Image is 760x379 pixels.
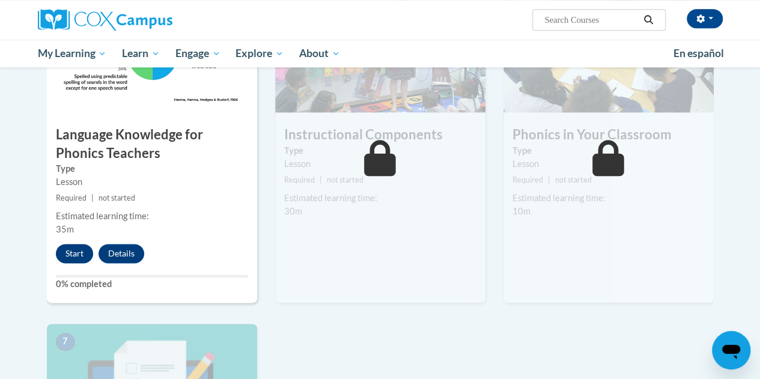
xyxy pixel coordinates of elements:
[503,126,714,144] h3: Phonics in Your Classroom
[30,40,115,67] a: My Learning
[56,210,248,223] div: Estimated learning time:
[56,244,93,263] button: Start
[284,192,476,205] div: Estimated learning time:
[56,193,87,202] span: Required
[99,193,135,202] span: not started
[291,40,348,67] a: About
[512,144,705,157] label: Type
[512,175,543,184] span: Required
[639,13,657,27] button: Search
[284,157,476,171] div: Lesson
[299,46,340,61] span: About
[512,206,530,216] span: 10m
[712,331,750,369] iframe: Button to launch messaging window
[228,40,291,67] a: Explore
[512,157,705,171] div: Lesson
[236,46,284,61] span: Explore
[284,175,315,184] span: Required
[29,40,732,67] div: Main menu
[512,192,705,205] div: Estimated learning time:
[687,9,723,28] button: Account Settings
[99,244,144,263] button: Details
[56,277,248,291] label: 0% completed
[284,206,302,216] span: 30m
[56,175,248,189] div: Lesson
[275,126,485,144] h3: Instructional Components
[37,46,106,61] span: My Learning
[555,175,592,184] span: not started
[543,13,639,27] input: Search Courses
[666,41,732,66] a: En español
[114,40,168,67] a: Learn
[168,40,228,67] a: Engage
[327,175,363,184] span: not started
[56,224,74,234] span: 35m
[673,47,724,59] span: En español
[47,126,257,163] h3: Language Knowledge for Phonics Teachers
[122,46,160,61] span: Learn
[91,193,94,202] span: |
[320,175,322,184] span: |
[38,9,172,31] img: Cox Campus
[175,46,220,61] span: Engage
[284,144,476,157] label: Type
[548,175,550,184] span: |
[38,9,254,31] a: Cox Campus
[56,162,248,175] label: Type
[56,333,75,351] span: 7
